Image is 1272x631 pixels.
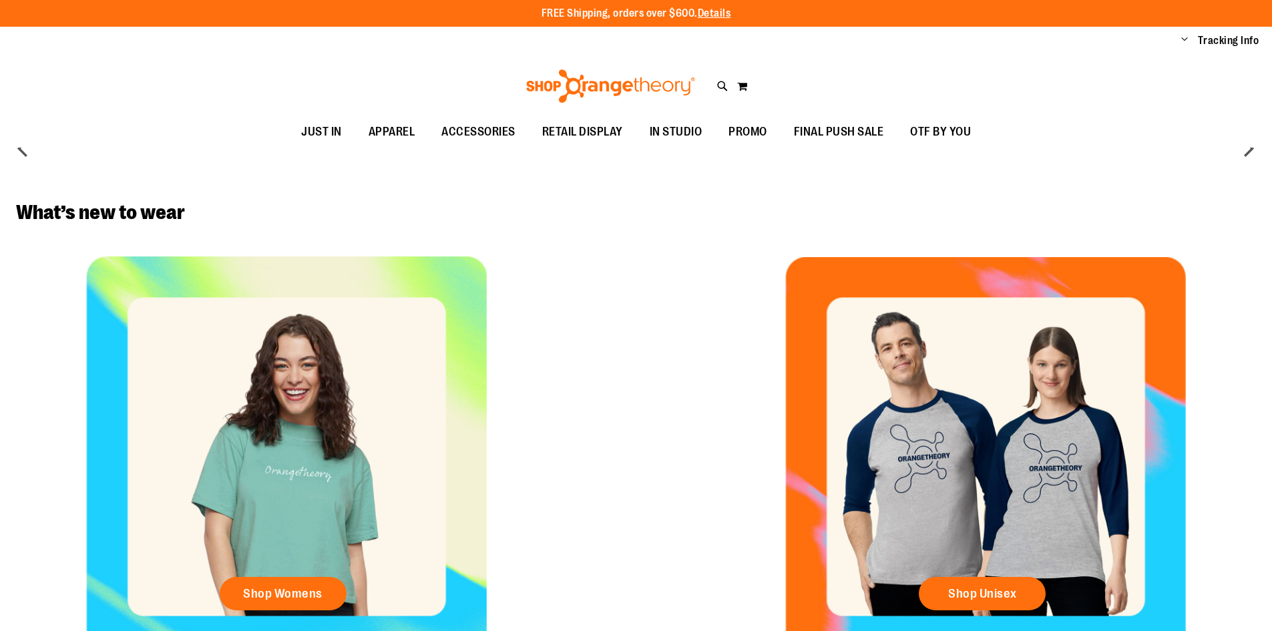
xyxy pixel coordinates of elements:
[441,117,515,147] span: ACCESSORIES
[794,117,884,147] span: FINAL PUSH SALE
[529,117,636,148] a: RETAIL DISPLAY
[1181,34,1188,47] button: Account menu
[369,117,415,147] span: APPAREL
[650,117,702,147] span: IN STUDIO
[948,586,1017,601] span: Shop Unisex
[355,117,429,148] a: APPAREL
[220,577,347,610] a: Shop Womens
[288,117,355,148] a: JUST IN
[728,117,767,147] span: PROMO
[919,577,1046,610] a: Shop Unisex
[524,69,697,103] img: Shop Orangetheory
[10,135,37,162] button: prev
[1198,33,1259,48] a: Tracking Info
[698,7,731,19] a: Details
[243,586,323,601] span: Shop Womens
[542,6,731,21] p: FREE Shipping, orders over $600.
[781,117,897,148] a: FINAL PUSH SALE
[715,117,781,148] a: PROMO
[301,117,342,147] span: JUST IN
[1235,135,1262,162] button: next
[16,202,1256,223] h2: What’s new to wear
[910,117,971,147] span: OTF BY YOU
[897,117,984,148] a: OTF BY YOU
[428,117,529,148] a: ACCESSORIES
[542,117,623,147] span: RETAIL DISPLAY
[636,117,716,148] a: IN STUDIO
